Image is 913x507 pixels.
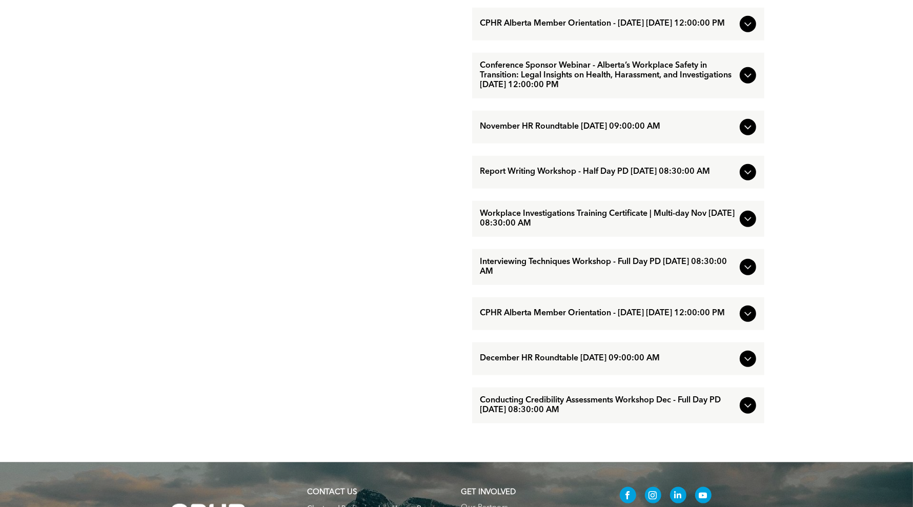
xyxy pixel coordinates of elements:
[695,487,712,506] a: youtube
[480,309,736,318] span: CPHR Alberta Member Orientation - [DATE] [DATE] 12:00:00 PM
[480,354,736,363] span: December HR Roundtable [DATE] 09:00:00 AM
[480,61,736,90] span: Conference Sponsor Webinar - Alberta’s Workplace Safety in Transition: Legal Insights on Health, ...
[480,167,736,177] span: Report Writing Workshop - Half Day PD [DATE] 08:30:00 AM
[620,487,636,506] a: facebook
[480,257,736,277] span: Interviewing Techniques Workshop - Full Day PD [DATE] 08:30:00 AM
[480,209,736,229] span: Workplace Investigations Training Certificate | Multi-day Nov [DATE] 08:30:00 AM
[480,122,736,132] span: November HR Roundtable [DATE] 09:00:00 AM
[480,19,736,29] span: CPHR Alberta Member Orientation - [DATE] [DATE] 12:00:00 PM
[645,487,661,506] a: instagram
[461,489,516,496] span: GET INVOLVED
[670,487,686,506] a: linkedin
[480,396,736,415] span: Conducting Credibility Assessments Workshop Dec - Full Day PD [DATE] 08:30:00 AM
[308,489,357,496] a: CONTACT US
